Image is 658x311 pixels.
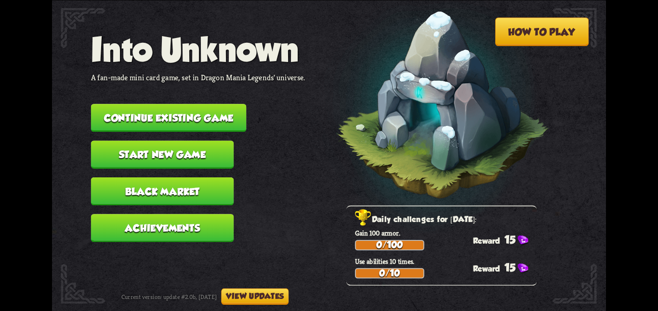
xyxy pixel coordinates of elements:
div: 0/100 [356,241,423,249]
button: Achievements [91,214,234,242]
img: Golden_Trophy_Icon.png [355,209,372,226]
div: Current version: update #2.0b, [DATE] [121,288,289,304]
button: Black Market [91,177,234,205]
button: View updates [221,288,289,304]
p: A fan-made mini card game, set in Dragon Mania Legends' universe. [91,72,305,82]
h1: Into Unknown [91,30,305,68]
div: 15 [473,233,537,246]
div: 15 [473,261,537,274]
p: Use abilities 10 times. [355,257,537,266]
button: Start new game [91,140,234,168]
h2: Daily challenges for [DATE]: [355,212,537,226]
button: Continue existing game [91,104,247,132]
button: How to play [495,17,589,46]
div: 0/10 [356,269,423,277]
p: Gain 100 armor. [355,228,537,237]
